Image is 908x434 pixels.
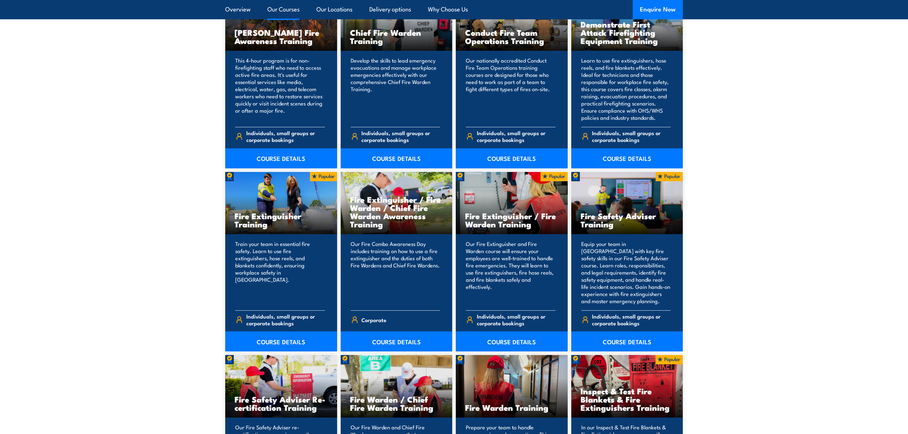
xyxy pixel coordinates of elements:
p: Learn to use fire extinguishers, hose reels, and fire blankets effectively. Ideal for technicians... [581,57,671,121]
h3: Chief Fire Warden Training [350,28,443,45]
span: Individuals, small groups or corporate bookings [246,129,325,143]
span: Individuals, small groups or corporate bookings [477,313,556,326]
span: Corporate [361,314,386,325]
a: COURSE DETAILS [225,148,337,168]
p: Our Fire Combo Awareness Day includes training on how to use a fire extinguisher and the duties o... [351,240,440,305]
h3: Fire Extinguisher / Fire Warden Training [465,212,558,228]
p: Train your team in essential fire safety. Learn to use fire extinguishers, hose reels, and blanke... [235,240,325,305]
h3: Fire Warden / Chief Fire Warden Training [350,395,443,411]
a: COURSE DETAILS [225,331,337,351]
h3: Inspect & Test Fire Blankets & Fire Extinguishers Training [581,387,674,411]
h3: Conduct Fire Team Operations Training [465,28,558,45]
span: Individuals, small groups or corporate bookings [592,129,671,143]
span: Individuals, small groups or corporate bookings [477,129,556,143]
a: COURSE DETAILS [341,148,453,168]
a: COURSE DETAILS [456,148,568,168]
span: Individuals, small groups or corporate bookings [246,313,325,326]
span: Individuals, small groups or corporate bookings [592,313,671,326]
h3: Demonstrate First Attack Firefighting Equipment Training [581,20,674,45]
a: COURSE DETAILS [571,331,683,351]
p: Our nationally accredited Conduct Fire Team Operations training courses are designed for those wh... [466,57,556,121]
a: COURSE DETAILS [456,331,568,351]
p: Equip your team in [GEOGRAPHIC_DATA] with key fire safety skills in our Fire Safety Adviser cours... [581,240,671,305]
h3: Fire Extinguisher Training [235,212,328,228]
p: Develop the skills to lead emergency evacuations and manage workplace emergencies effectively wit... [351,57,440,121]
p: This 4-hour program is for non-firefighting staff who need to access active fire areas. It's usef... [235,57,325,121]
a: COURSE DETAILS [341,331,453,351]
h3: Fire Safety Adviser Re-certification Training [235,395,328,411]
h3: Fire Warden Training [465,403,558,411]
h3: Fire Extinguisher / Fire Warden / Chief Fire Warden Awareness Training [350,195,443,228]
span: Individuals, small groups or corporate bookings [361,129,440,143]
h3: [PERSON_NAME] Fire Awareness Training [235,28,328,45]
a: COURSE DETAILS [571,148,683,168]
p: Our Fire Extinguisher and Fire Warden course will ensure your employees are well-trained to handl... [466,240,556,305]
h3: Fire Safety Adviser Training [581,212,674,228]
